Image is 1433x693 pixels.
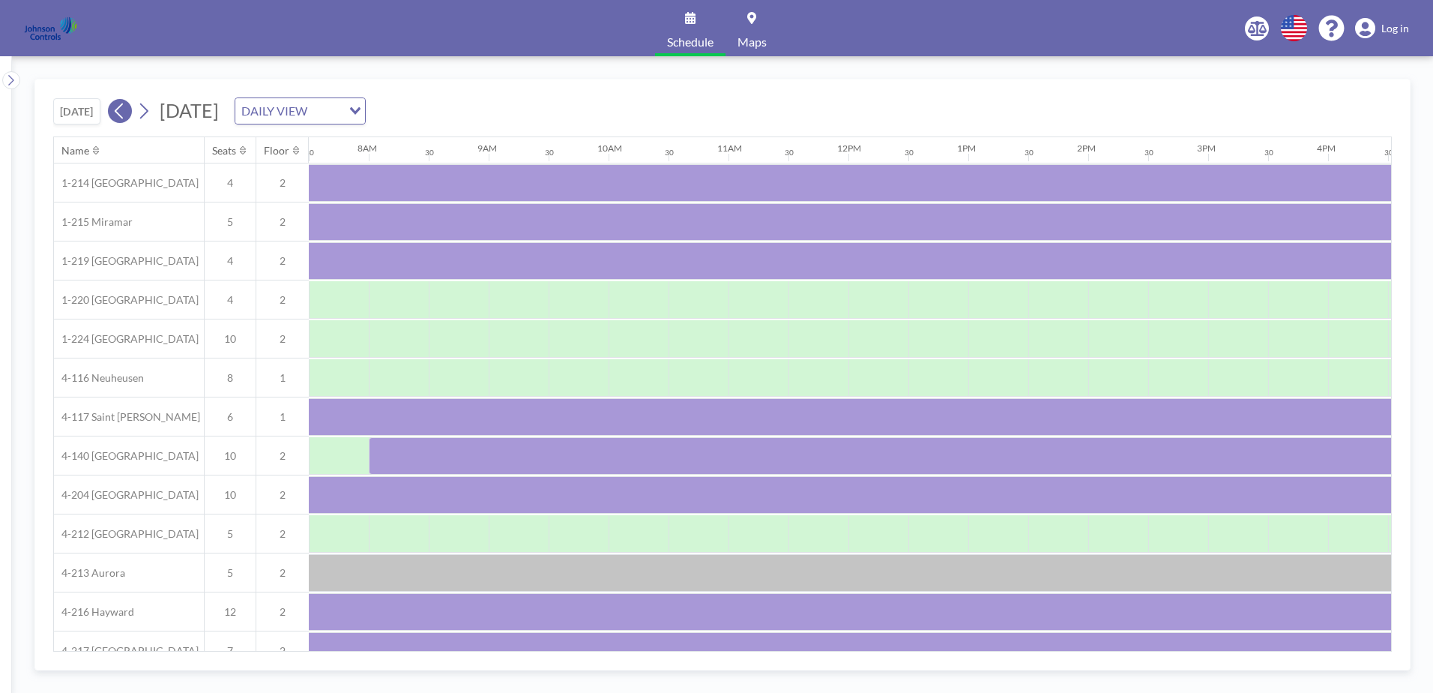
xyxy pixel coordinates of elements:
[264,144,289,157] div: Floor
[1025,148,1034,157] div: 30
[205,215,256,229] span: 5
[256,254,309,268] span: 2
[54,644,199,658] span: 4-217 [GEOGRAPHIC_DATA]
[205,332,256,346] span: 10
[205,293,256,307] span: 4
[54,410,200,424] span: 4-117 Saint [PERSON_NAME]
[256,293,309,307] span: 2
[54,215,133,229] span: 1-215 Miramar
[256,449,309,463] span: 2
[205,254,256,268] span: 4
[205,527,256,541] span: 5
[957,142,976,154] div: 1PM
[61,144,89,157] div: Name
[1384,148,1393,157] div: 30
[256,176,309,190] span: 2
[24,13,77,43] img: organization-logo
[205,605,256,619] span: 12
[256,527,309,541] span: 2
[53,98,100,124] button: [DATE]
[597,142,622,154] div: 10AM
[256,488,309,502] span: 2
[305,148,314,157] div: 30
[205,371,256,385] span: 8
[837,142,861,154] div: 12PM
[256,371,309,385] span: 1
[1077,142,1096,154] div: 2PM
[205,449,256,463] span: 10
[667,36,714,48] span: Schedule
[160,99,219,121] span: [DATE]
[1197,142,1216,154] div: 3PM
[737,36,767,48] span: Maps
[256,605,309,619] span: 2
[1381,22,1409,35] span: Log in
[256,332,309,346] span: 2
[477,142,497,154] div: 9AM
[205,176,256,190] span: 4
[54,605,134,619] span: 4-216 Hayward
[54,566,125,580] span: 4-213 Aurora
[1355,18,1409,39] a: Log in
[1317,142,1336,154] div: 4PM
[212,144,236,157] div: Seats
[54,254,199,268] span: 1-219 [GEOGRAPHIC_DATA]
[425,148,434,157] div: 30
[358,142,377,154] div: 8AM
[235,98,365,124] div: Search for option
[54,176,199,190] span: 1-214 [GEOGRAPHIC_DATA]
[1144,148,1153,157] div: 30
[905,148,914,157] div: 30
[256,644,309,658] span: 2
[256,566,309,580] span: 2
[717,142,742,154] div: 11AM
[54,527,199,541] span: 4-212 [GEOGRAPHIC_DATA]
[256,215,309,229] span: 2
[312,101,340,121] input: Search for option
[54,371,144,385] span: 4-116 Neuheusen
[205,410,256,424] span: 6
[54,488,199,502] span: 4-204 [GEOGRAPHIC_DATA]
[54,293,199,307] span: 1-220 [GEOGRAPHIC_DATA]
[238,101,310,121] span: DAILY VIEW
[1264,148,1273,157] div: 30
[205,488,256,502] span: 10
[54,449,199,463] span: 4-140 [GEOGRAPHIC_DATA]
[665,148,674,157] div: 30
[54,332,199,346] span: 1-224 [GEOGRAPHIC_DATA]
[205,644,256,658] span: 7
[545,148,554,157] div: 30
[256,410,309,424] span: 1
[205,566,256,580] span: 5
[785,148,794,157] div: 30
